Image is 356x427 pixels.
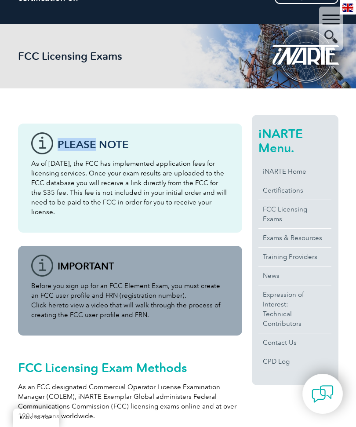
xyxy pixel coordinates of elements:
p: As of [DATE], the FCC has implemented application fees for licensing services. Once your exam res... [31,159,229,217]
a: Contact Us [258,333,331,352]
a: Expression of Interest:Technical Contributors [258,285,331,333]
h2: FCC Licensing Exam Methods [18,361,242,375]
a: BACK TO TOP [13,409,59,427]
a: Training Providers [258,248,331,266]
a: CPD Log [258,352,331,371]
a: News [258,266,331,285]
a: Certifications [258,181,331,200]
p: Before you sign up for an FCC Element Exam, you must create an FCC user profile and FRN (registra... [31,281,229,320]
a: FCC Licensing Exams [258,200,331,228]
img: contact-chat.png [312,383,334,405]
a: iNARTE Home [258,162,331,181]
img: en [342,4,353,12]
h2: iNARTE Menu. [258,127,331,155]
h2: FCC Licensing Exams [18,50,150,62]
p: As an FCC designated Commercial Operator License Examination Manager (COLEM), iNARTE Exemplar Glo... [18,382,242,421]
a: Exams & Resources [258,229,331,247]
h3: Please note [58,139,229,150]
a: Click here [31,301,62,309]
